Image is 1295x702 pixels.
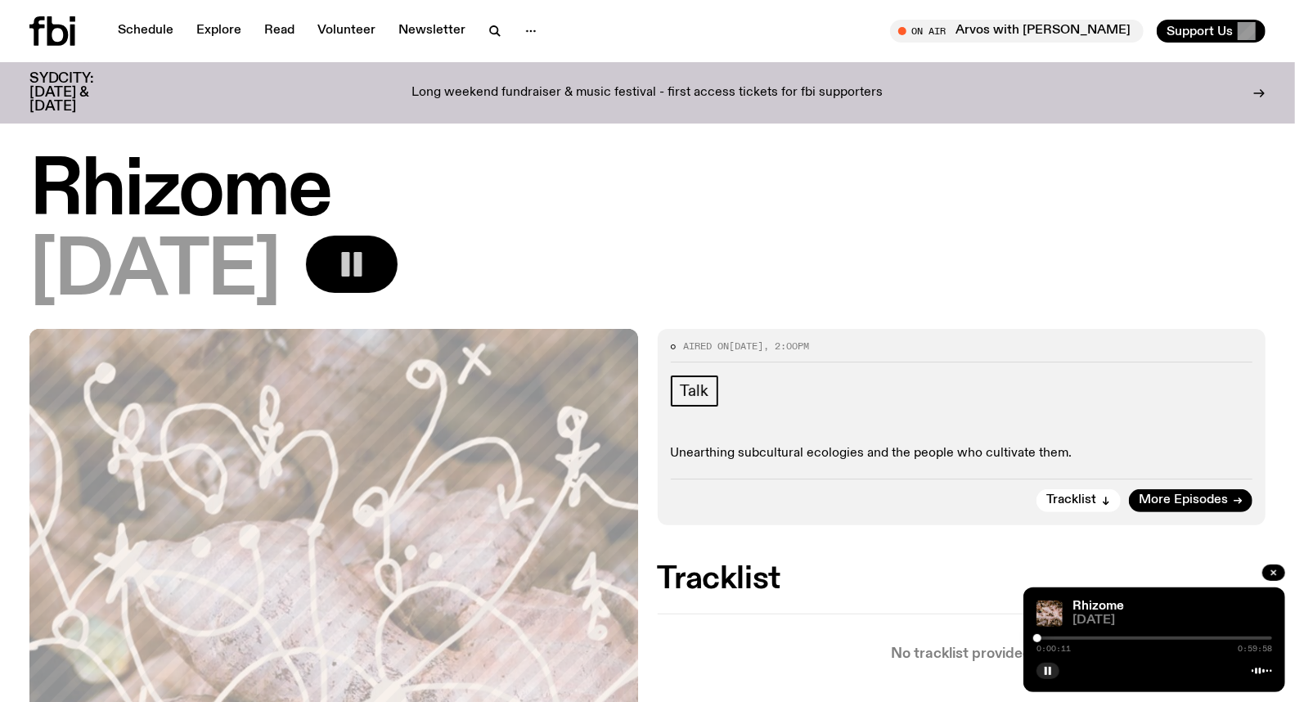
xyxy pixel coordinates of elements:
[389,20,475,43] a: Newsletter
[1072,600,1124,613] a: Rhizome
[730,340,764,353] span: [DATE]
[1036,645,1071,653] span: 0:00:11
[29,72,134,114] h3: SYDCITY: [DATE] & [DATE]
[308,20,385,43] a: Volunteer
[1139,494,1228,506] span: More Episodes
[1157,20,1266,43] button: Support Us
[1167,24,1233,38] span: Support Us
[890,20,1144,43] button: On AirArvos with [PERSON_NAME]
[108,20,183,43] a: Schedule
[29,155,1266,229] h1: Rhizome
[412,86,884,101] p: Long weekend fundraiser & music festival - first access tickets for fbi supporters
[658,647,1266,661] p: No tracklist provided
[254,20,304,43] a: Read
[671,446,1253,461] p: Unearthing subcultural ecologies and the people who cultivate them.
[671,376,718,407] a: Talk
[1129,489,1252,512] a: More Episodes
[1046,494,1096,506] span: Tracklist
[29,236,280,309] span: [DATE]
[1238,645,1272,653] span: 0:59:58
[1072,614,1272,627] span: [DATE]
[764,340,810,353] span: , 2:00pm
[1036,489,1121,512] button: Tracklist
[187,20,251,43] a: Explore
[681,382,708,400] span: Talk
[684,340,730,353] span: Aired on
[1036,601,1063,627] img: A close up picture of a bunch of ginger roots. Yellow squiggles with arrows, hearts and dots are ...
[658,565,1266,594] h2: Tracklist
